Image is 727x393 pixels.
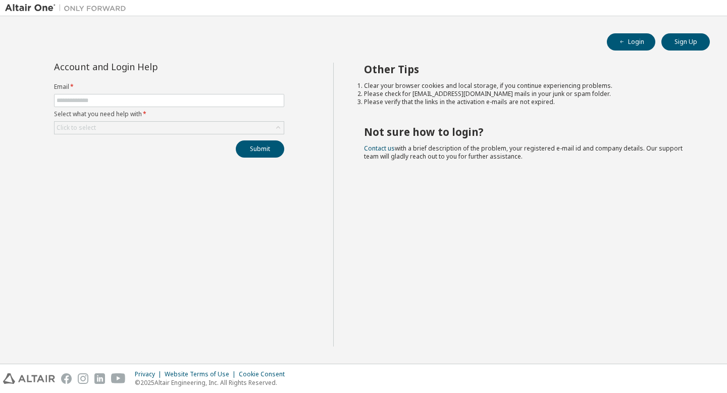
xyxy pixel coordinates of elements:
img: altair_logo.svg [3,373,55,384]
div: Cookie Consent [239,370,291,378]
button: Submit [236,140,284,158]
img: facebook.svg [61,373,72,384]
img: youtube.svg [111,373,126,384]
li: Please verify that the links in the activation e-mails are not expired. [364,98,692,106]
div: Click to select [55,122,284,134]
li: Clear your browser cookies and local storage, if you continue experiencing problems. [364,82,692,90]
p: © 2025 Altair Engineering, Inc. All Rights Reserved. [135,378,291,387]
div: Click to select [57,124,96,132]
label: Select what you need help with [54,110,284,118]
div: Account and Login Help [54,63,238,71]
img: instagram.svg [78,373,88,384]
a: Contact us [364,144,395,153]
div: Privacy [135,370,165,378]
button: Login [607,33,655,51]
h2: Other Tips [364,63,692,76]
span: with a brief description of the problem, your registered e-mail id and company details. Our suppo... [364,144,683,161]
label: Email [54,83,284,91]
button: Sign Up [661,33,710,51]
img: linkedin.svg [94,373,105,384]
div: Website Terms of Use [165,370,239,378]
h2: Not sure how to login? [364,125,692,138]
img: Altair One [5,3,131,13]
li: Please check for [EMAIL_ADDRESS][DOMAIN_NAME] mails in your junk or spam folder. [364,90,692,98]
